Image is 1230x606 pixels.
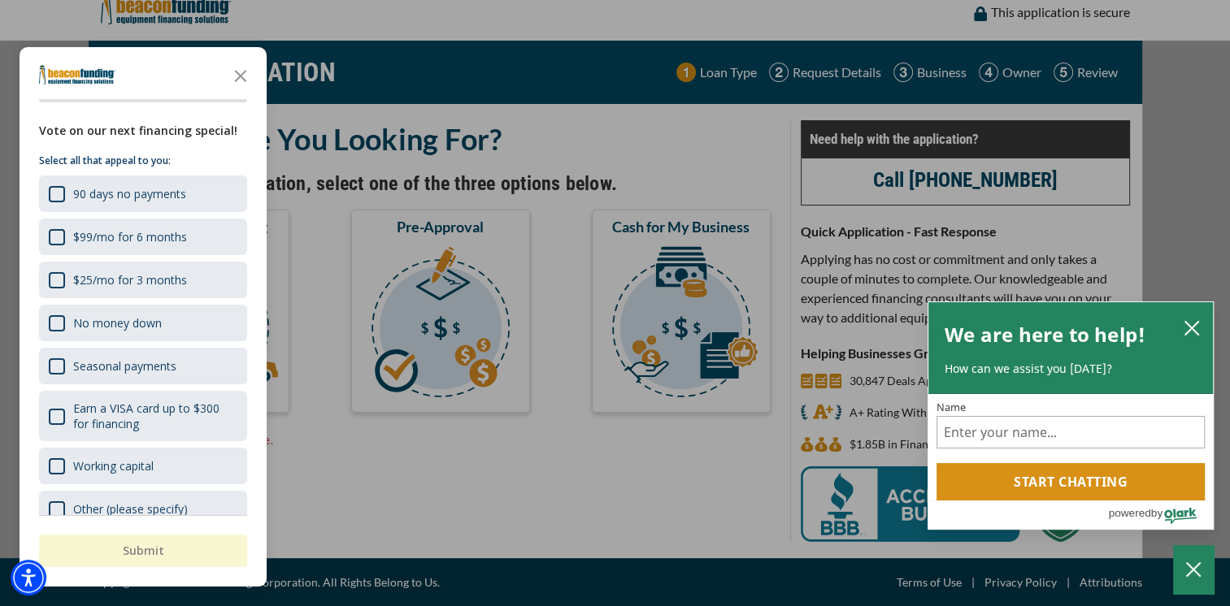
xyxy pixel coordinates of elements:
div: $99/mo for 6 months [73,229,187,245]
button: close chatbox [1179,316,1205,339]
button: Close Chatbox [1173,545,1214,594]
div: Other (please specify) [73,501,188,517]
div: 90 days no payments [39,175,247,212]
input: Name [937,416,1205,448]
div: No money down [39,305,247,341]
p: How can we assist you [DATE]? [945,361,1197,377]
p: Select all that appeal to you: [39,153,247,169]
span: by [1151,503,1163,523]
h2: We are here to help! [945,318,1145,351]
img: Company logo [39,65,115,84]
div: Vote on our next financing special! [39,122,247,140]
div: Earn a VISA card up to $300 for financing [39,391,247,441]
a: Powered by Olark - open in a new tab [1108,501,1213,529]
div: $99/mo for 6 months [39,219,247,255]
div: olark chatbox [928,301,1214,530]
div: $25/mo for 3 months [73,272,187,288]
button: Start chatting [937,463,1205,500]
button: Close the survey [224,58,257,91]
div: Survey [20,47,267,587]
div: No money down [73,315,162,331]
div: Working capital [73,458,154,474]
div: Seasonal payments [73,358,176,374]
button: Submit [39,535,247,567]
label: Name [937,402,1205,413]
div: Earn a VISA card up to $300 for financing [73,400,237,431]
div: 90 days no payments [73,186,186,201]
div: Accessibility Menu [11,560,46,595]
span: powered [1108,503,1150,523]
div: Seasonal payments [39,348,247,384]
div: Working capital [39,448,247,484]
div: Other (please specify) [39,491,247,527]
div: $25/mo for 3 months [39,262,247,298]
